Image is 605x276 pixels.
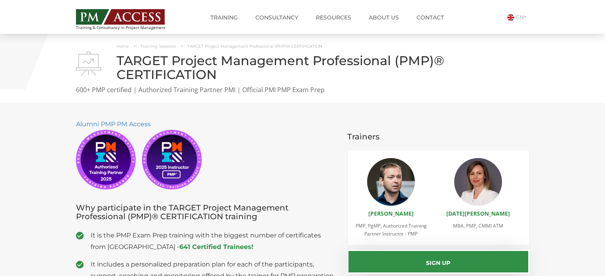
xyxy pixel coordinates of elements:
[76,25,181,30] span: Training & Consultancy in Project Management
[356,222,427,237] span: PMP, PgMP, Authorized Training Partner Instructor - PMP
[446,210,510,217] a: [DATE][PERSON_NAME]
[347,132,529,141] h3: Trainers
[187,44,322,49] span: TARGET Project Management Professional (PMP)® CERTIFICATION
[76,9,165,25] img: PM ACCESS - Echipa traineri si consultanti certificati PMP: Narciss Popescu, Mihai Olaru, Monica ...
[204,10,244,25] a: Training
[453,222,503,229] span: MBA, PMP, CMMI ATM
[507,14,514,21] img: Engleza
[91,230,336,253] span: It is the PMP Exam Prep training with the biggest number of certificates from [GEOGRAPHIC_DATA] -
[76,52,101,76] img: TARGET Project Management Professional (PMP)® CERTIFICATION
[117,44,129,49] a: Home
[410,10,450,25] a: Contact
[179,243,253,251] a: 641 Certified Trainees!
[76,203,336,221] h3: Why participate in the TARGET Project Management Professional (PMP)® CERTIFICATION training
[76,54,529,81] h1: TARGET Project Management Professional (PMP)® CERTIFICATION
[310,10,357,25] a: Resources
[76,7,181,30] a: Training & Consultancy in Project Management
[368,210,414,217] a: [PERSON_NAME]
[140,44,176,49] a: Training Sessions
[76,85,529,95] p: 600+ PMP certified | Authorized Training Partner PMI | Official PMI PMP Exam Prep
[507,14,529,21] a: EN
[76,120,151,128] a: Alumni PMP PM Access
[347,250,529,274] button: Sign up
[363,10,405,25] a: About us
[249,10,304,25] a: Consultancy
